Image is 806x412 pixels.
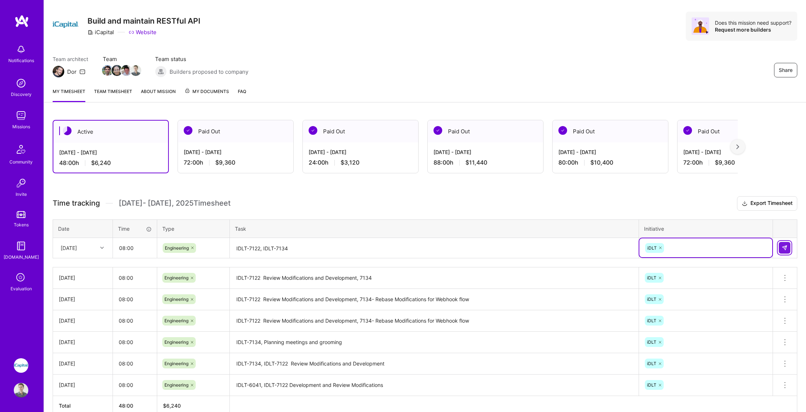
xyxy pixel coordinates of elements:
[558,126,567,135] img: Paid Out
[111,65,122,76] img: Team Member Avatar
[238,88,246,102] a: FAQ
[11,90,32,98] div: Discovery
[67,68,77,76] div: Dor
[141,88,176,102] a: About Mission
[113,290,157,309] input: HH:MM
[647,339,656,345] span: iDLT
[113,332,157,352] input: HH:MM
[129,28,156,36] a: Website
[59,338,107,346] div: [DATE]
[14,221,29,229] div: Tokens
[80,69,85,74] i: icon Mail
[558,159,662,166] div: 80:00 h
[553,120,668,142] div: Paid Out
[103,64,112,77] a: Team Member Avatar
[184,126,192,135] img: Paid Out
[113,375,157,395] input: HH:MM
[683,148,787,156] div: [DATE] - [DATE]
[113,311,157,330] input: HH:MM
[12,383,30,397] a: User Avatar
[164,382,188,388] span: Engineering
[53,55,88,63] span: Team architect
[683,126,692,135] img: Paid Out
[164,339,188,345] span: Engineering
[230,219,639,238] th: Task
[231,375,638,395] textarea: IDLT-6041, IDLT-7122 Development and Review Modifications
[113,238,156,258] input: HH:MM
[63,126,72,135] img: Active
[14,358,28,373] img: iCapital: Build and maintain RESTful API
[231,332,638,352] textarea: IDLT-7134, Planning meetings and grooming
[428,120,543,142] div: Paid Out
[113,354,157,373] input: HH:MM
[309,148,412,156] div: [DATE] - [DATE]
[8,57,34,64] div: Notifications
[677,120,793,142] div: Paid Out
[100,246,104,250] i: icon Chevron
[130,65,141,76] img: Team Member Avatar
[231,290,638,310] textarea: IDLT-7122 Review Modifications and Development, 7134- Rebase Modifications for Webhook flow
[164,275,188,280] span: Engineering
[103,55,141,63] span: Team
[91,159,111,167] span: $6,240
[779,66,793,74] span: Share
[184,88,229,96] span: My Documents
[14,42,28,57] img: bell
[59,381,107,389] div: [DATE]
[184,159,288,166] div: 72:00 h
[53,66,64,77] img: Team Architect
[59,149,162,156] div: [DATE] - [DATE]
[53,199,100,208] span: Time tracking
[231,268,638,288] textarea: IDLT-7122 Review Modifications and Development, 7134
[53,12,79,38] img: Company Logo
[59,274,107,282] div: [DATE]
[736,144,739,149] img: right
[121,65,132,76] img: Team Member Avatar
[163,403,181,409] span: $ 6,240
[692,17,709,35] img: Avatar
[170,68,248,76] span: Builders proposed to company
[53,88,85,102] a: My timesheet
[53,219,113,238] th: Date
[737,196,797,211] button: Export Timesheet
[647,275,656,280] span: iDLT
[94,88,132,102] a: Team timesheet
[16,190,27,198] div: Invite
[742,200,748,207] i: icon Download
[433,159,537,166] div: 88:00 h
[118,225,152,233] div: Time
[14,383,28,397] img: User Avatar
[14,76,28,90] img: discovery
[12,141,30,158] img: Community
[715,26,791,33] div: Request more builders
[87,16,200,25] h3: Build and maintain RESTful API
[12,123,30,130] div: Missions
[309,126,317,135] img: Paid Out
[17,211,25,218] img: tokens
[164,361,188,366] span: Engineering
[131,64,141,77] a: Team Member Avatar
[155,66,167,77] img: Builders proposed to company
[12,358,30,373] a: iCapital: Build and maintain RESTful API
[231,239,638,258] textarea: IDLT-7122, IDLT-7134
[715,19,791,26] div: Does this mission need support?
[558,148,662,156] div: [DATE] - [DATE]
[155,55,248,63] span: Team status
[774,63,797,77] button: Share
[11,285,32,292] div: Evaluation
[782,245,787,251] img: Submit
[683,159,787,166] div: 72:00 h
[164,318,188,323] span: Engineering
[157,219,230,238] th: Type
[113,268,157,287] input: HH:MM
[184,88,229,102] a: My Documents
[231,311,638,331] textarea: IDLT-7122 Review Modifications and Development, 7134- Rebase Modifications for Webhook flow
[15,15,29,28] img: logo
[59,317,107,324] div: [DATE]
[433,126,442,135] img: Paid Out
[309,159,412,166] div: 24:00 h
[465,159,487,166] span: $11,440
[122,64,131,77] a: Team Member Avatar
[647,318,656,323] span: iDLT
[87,28,114,36] div: iCapital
